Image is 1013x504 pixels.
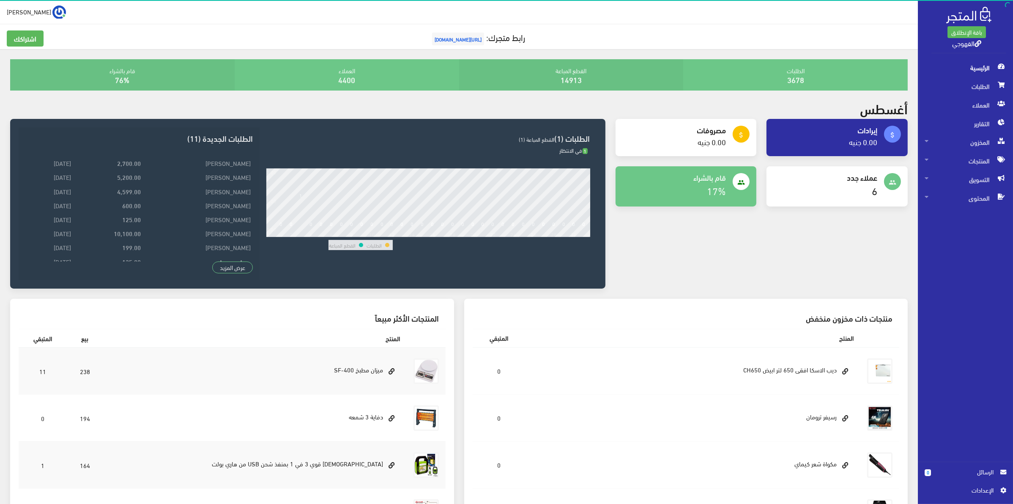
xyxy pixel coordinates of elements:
[737,131,745,139] i: attach_money
[122,242,141,252] strong: 199.00
[19,329,67,347] th: المتبقي
[889,131,896,139] i: attach_money
[947,26,986,38] a: باقة الإنطلاق
[925,485,1006,499] a: اﻹعدادات
[473,394,526,441] td: 0
[10,59,235,91] div: قام بالشراء
[67,394,103,441] td: 194
[925,189,1006,207] span: المحتوى
[25,254,73,268] td: [DATE]
[918,114,1013,133] a: التقارير
[117,172,141,182] strong: 5,200.00
[389,231,395,237] div: 12
[931,485,993,495] span: اﻹعدادات
[470,231,476,237] div: 20
[338,72,355,86] a: 4400
[114,229,141,238] strong: 10,100.00
[25,212,73,226] td: [DATE]
[450,231,456,237] div: 18
[7,5,66,19] a: ... [PERSON_NAME]
[25,240,73,254] td: [DATE]
[479,314,893,322] h3: منتجات ذات مخزون منخفض
[473,347,526,395] td: 0
[773,126,877,134] h4: إيرادات
[25,314,439,322] h3: المنتجات الأكثر مبيعاً
[25,134,253,142] h3: الطلبات الجديدة (11)
[683,59,908,91] div: الطلبات
[413,452,439,478] img: kshaf-koy-3-fy-1-bmnfth-shhn-usb-mn-hary-bolt.jpg
[117,187,141,196] strong: 4,599.00
[67,329,103,347] th: بيع
[430,29,525,45] a: رابط متجرك:[URL][DOMAIN_NAME]
[117,158,141,168] strong: 2,700.00
[459,59,684,91] div: القطع المباعة
[622,173,726,182] h4: قام بالشراء
[67,441,103,488] td: 164
[330,231,333,237] div: 6
[25,226,73,240] td: [DATE]
[473,441,526,488] td: 0
[526,329,860,347] th: المنتج
[918,151,1013,170] a: المنتجات
[918,96,1013,114] a: العملاء
[889,179,896,186] i: people
[309,231,312,237] div: 4
[235,59,459,91] div: العملاء
[143,226,253,240] td: [PERSON_NAME]
[19,347,67,395] td: 11
[519,134,554,144] span: القطع المباعة (1)
[571,231,577,237] div: 30
[143,212,253,226] td: [PERSON_NAME]
[787,72,804,86] a: 3678
[918,133,1013,151] a: المخزون
[430,231,435,237] div: 16
[925,133,1006,151] span: المخزون
[925,467,1006,485] a: 0 الرسائل
[510,231,516,237] div: 24
[622,126,726,134] h4: مصروفات
[143,170,253,184] td: [PERSON_NAME]
[103,394,407,441] td: دفاية 3 شمعه
[561,72,582,86] a: 14913
[925,469,931,476] span: 0
[409,231,415,237] div: 14
[559,145,588,155] span: في الانتظار
[925,58,1006,77] span: الرئيسية
[526,347,860,395] td: ديب الاسكا افقى 650 لتر ابيض CH650
[366,240,382,250] td: الطلبات
[25,198,73,212] td: [DATE]
[583,148,588,154] span: 1
[369,231,375,237] div: 10
[350,231,353,237] div: 8
[25,184,73,198] td: [DATE]
[698,135,726,149] a: 0.00 جنيه
[925,96,1006,114] span: العملاء
[122,257,141,266] strong: 125.00
[526,441,860,488] td: مكواة شعر كيماي
[103,347,407,395] td: ميزان مطبخ SF-400
[867,358,893,384] img: dyb-alaska-afk-650-ltr-abyd-ch650.png
[938,467,994,476] span: الرسائل
[19,394,67,441] td: 0
[143,156,253,170] td: [PERSON_NAME]
[7,30,44,47] a: اشتراكك
[925,151,1006,170] span: المنتجات
[143,240,253,254] td: [PERSON_NAME]
[473,329,526,347] th: المتبقي
[490,231,496,237] div: 22
[25,170,73,184] td: [DATE]
[143,184,253,198] td: [PERSON_NAME]
[737,179,745,186] i: people
[872,181,877,199] a: 6
[526,394,860,441] td: رسيفر ترومان
[413,405,439,431] img: dfay-3-shmaah.jpg
[52,6,66,19] img: ...
[860,101,908,116] h2: أغسطس
[25,156,73,170] td: [DATE]
[122,215,141,224] strong: 125.00
[212,262,253,273] a: عرض المزيد
[946,7,991,23] img: .
[103,441,407,488] td: [DEMOGRAPHIC_DATA] قوي 3 في 1 بمنفذ شحن USB من هاري بولت
[773,173,877,182] h4: عملاء جدد
[67,347,103,395] td: 238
